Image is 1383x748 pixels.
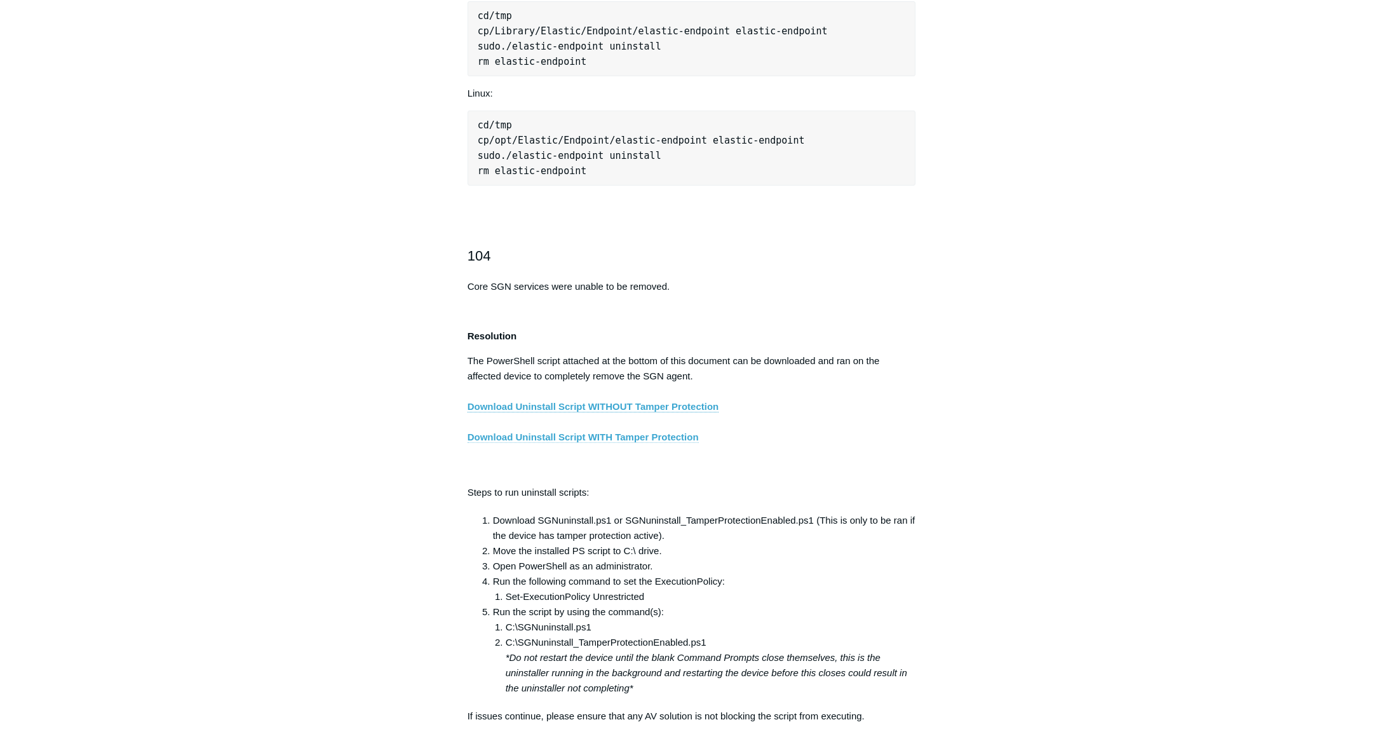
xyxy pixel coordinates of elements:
[489,10,495,22] span: /
[552,150,558,161] span: -
[535,25,541,37] span: /
[776,25,781,37] span: -
[512,41,552,52] span: elastic
[656,135,661,146] span: -
[638,25,678,37] span: elastic
[678,25,684,37] span: -
[535,165,541,177] span: -
[512,150,552,161] span: elastic
[493,559,916,574] li: Open PowerShell as an administrator.
[586,25,632,37] span: Endpoint
[493,543,916,559] li: Move the installed PS script to C:\ drive.
[633,25,638,37] span: /
[609,135,615,146] span: /
[563,135,609,146] span: Endpoint
[501,150,512,161] span: ./
[468,353,916,475] p: The PowerShell script attached at the bottom of this document can be downloaded and ran on the af...
[468,330,517,341] strong: Resolution
[468,709,916,739] p: If issues continue, please ensure that any AV solution is not blocking the script from executing.
[501,41,512,52] span: ./
[753,135,759,146] span: -
[478,41,661,67] span: endpoint uninstall rm elastic
[615,135,655,146] span: elastic
[478,10,489,22] span: cd
[468,279,916,294] p: Core SGN services were unable to be removed.
[541,165,586,177] span: endpoint
[468,432,699,443] a: Download Uninstall Script WITH Tamper Protection
[493,574,916,604] li: Run the following command to set the ExecutionPolicy:
[684,25,776,37] span: endpoint elastic
[478,119,489,131] span: cd
[552,41,558,52] span: -
[495,25,535,37] span: Library
[512,135,518,146] span: /
[468,86,916,101] p: Linux:
[506,652,907,693] em: *Do not restart the device until the blank Command Prompts close themselves, this is the uninstal...
[489,25,495,37] span: /
[518,135,558,146] span: Elastic
[495,135,512,146] span: opt
[541,56,586,67] span: endpoint
[506,589,916,604] li: Set-ExecutionPolicy Unrestricted
[493,513,916,543] li: Download SGNuninstall.ps1 or SGNuninstall_TamperProtectionEnabled.ps1 (This is only to be ran if ...
[493,604,916,696] li: Run the script by using the command(s):
[468,485,916,500] p: Steps to run uninstall scripts:
[506,635,916,696] li: C:\SGNuninstall_TamperProtectionEnabled.ps1
[478,150,661,177] span: endpoint uninstall rm elastic
[506,620,916,635] li: C:\SGNuninstall.ps1
[489,135,495,146] span: /
[541,25,581,37] span: Elastic
[535,56,541,67] span: -
[489,119,495,131] span: /
[478,119,512,146] span: tmp cp
[661,135,753,146] span: endpoint elastic
[468,401,719,412] a: Download Uninstall Script WITHOUT Tamper Protection
[581,25,586,37] span: /
[468,245,916,267] h2: 104
[478,10,512,37] span: tmp cp
[558,135,563,146] span: /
